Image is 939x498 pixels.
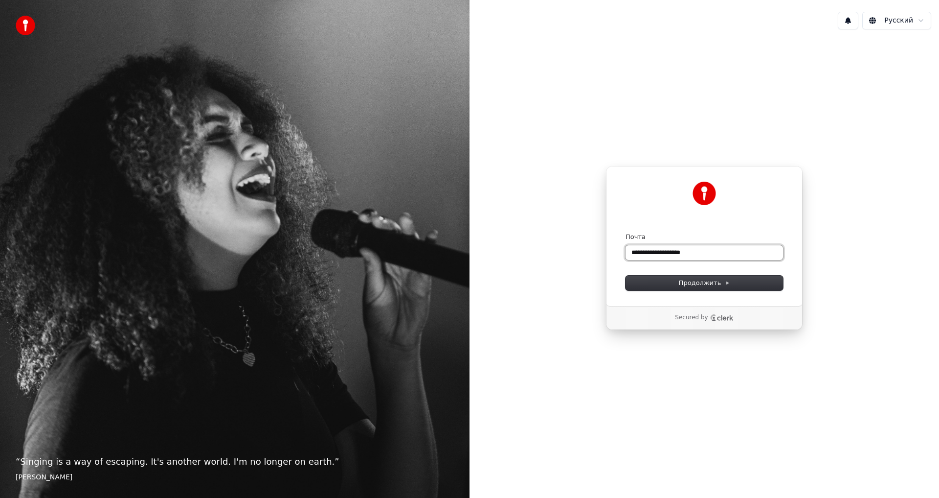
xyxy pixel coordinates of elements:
span: Продолжить [679,279,730,287]
p: Secured by [675,314,708,322]
p: “ Singing is a way of escaping. It's another world. I'm no longer on earth. ” [16,455,454,469]
img: Youka [693,182,716,205]
label: Почта [626,233,646,241]
button: Продолжить [626,276,783,290]
footer: [PERSON_NAME] [16,473,454,482]
img: youka [16,16,35,35]
a: Clerk logo [710,314,734,321]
